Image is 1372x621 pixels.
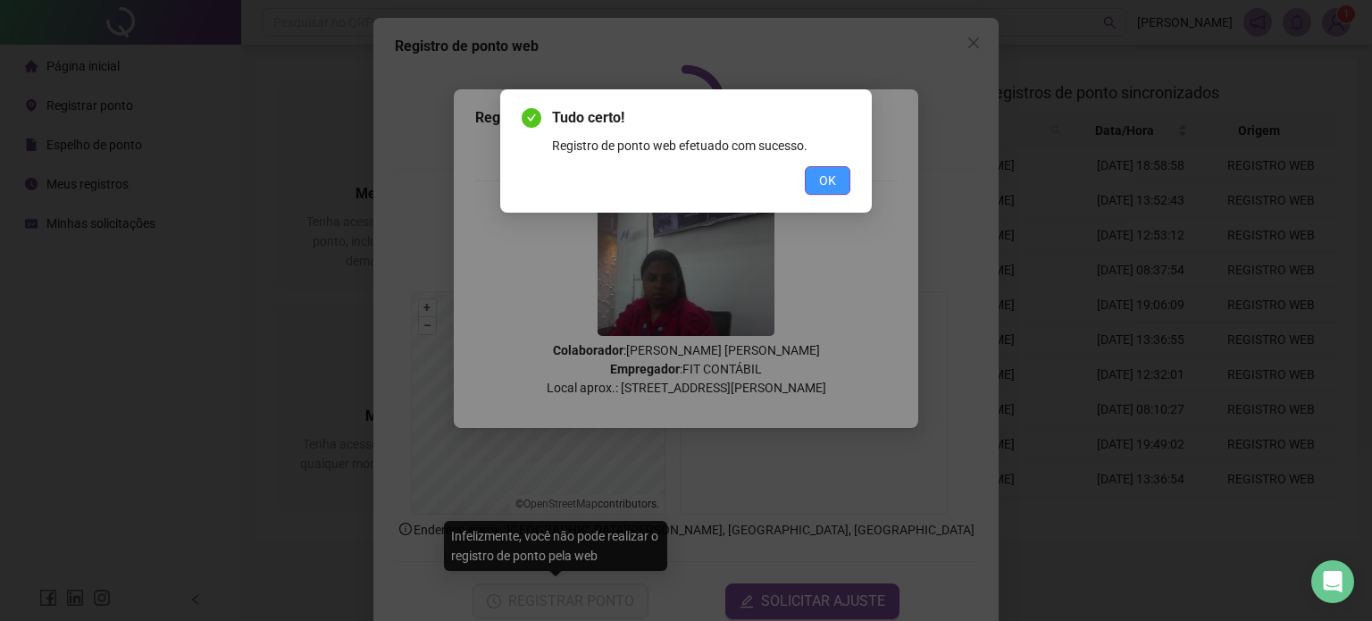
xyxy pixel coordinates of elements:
[522,108,541,128] span: check-circle
[1311,560,1354,603] div: Open Intercom Messenger
[552,136,850,155] div: Registro de ponto web efetuado com sucesso.
[819,171,836,190] span: OK
[805,166,850,195] button: OK
[552,107,850,129] span: Tudo certo!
